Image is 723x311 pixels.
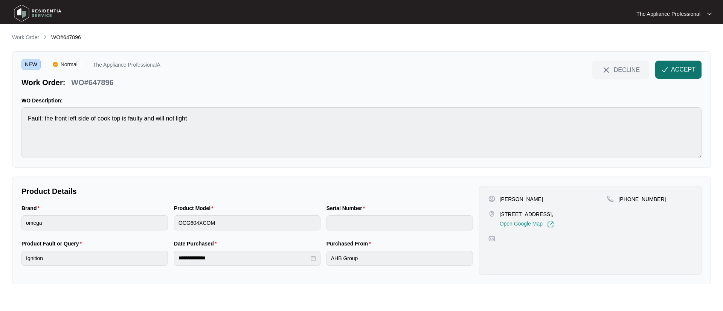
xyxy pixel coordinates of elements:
p: WO#647896 [71,77,113,88]
img: user-pin [488,195,495,202]
input: Product Model [174,215,320,230]
p: The Appliance Professional [636,10,700,18]
button: check-IconACCEPT [655,61,702,79]
span: ACCEPT [671,65,696,74]
img: map-pin [488,235,495,242]
p: Product Details [21,186,473,197]
button: close-IconDECLINE [592,61,649,79]
input: Brand [21,215,168,230]
textarea: Fault: the front left side of cook top is faulty and will not light [21,107,702,158]
a: Work Order [11,34,41,42]
span: NEW [21,59,41,70]
p: The Appliance ProfessionalÂ [93,62,160,70]
input: Date Purchased [178,254,309,262]
input: Purchased From [326,251,473,266]
input: Product Fault or Query [21,251,168,266]
img: check-Icon [661,66,668,73]
p: [PHONE_NUMBER] [618,195,666,203]
img: Link-External [547,221,554,228]
p: [STREET_ADDRESS], [500,210,554,218]
label: Brand [21,204,43,212]
img: close-Icon [602,66,611,75]
input: Serial Number [326,215,473,230]
img: Vercel Logo [53,62,58,67]
span: WO#647896 [51,34,81,40]
img: dropdown arrow [707,12,712,16]
label: Purchased From [326,240,374,247]
a: Open Google Map [500,221,554,228]
span: Normal [58,59,81,70]
p: Work Order [12,34,39,41]
img: residentia service logo [11,2,64,24]
img: map-pin [607,195,614,202]
p: Work Order: [21,77,65,88]
label: Date Purchased [174,240,220,247]
label: Product Model [174,204,217,212]
p: WO Description: [21,97,702,104]
img: map-pin [488,210,495,217]
label: Product Fault or Query [21,240,85,247]
label: Serial Number [326,204,368,212]
img: chevron-right [42,34,48,40]
p: [PERSON_NAME] [500,195,543,203]
span: DECLINE [614,66,640,74]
